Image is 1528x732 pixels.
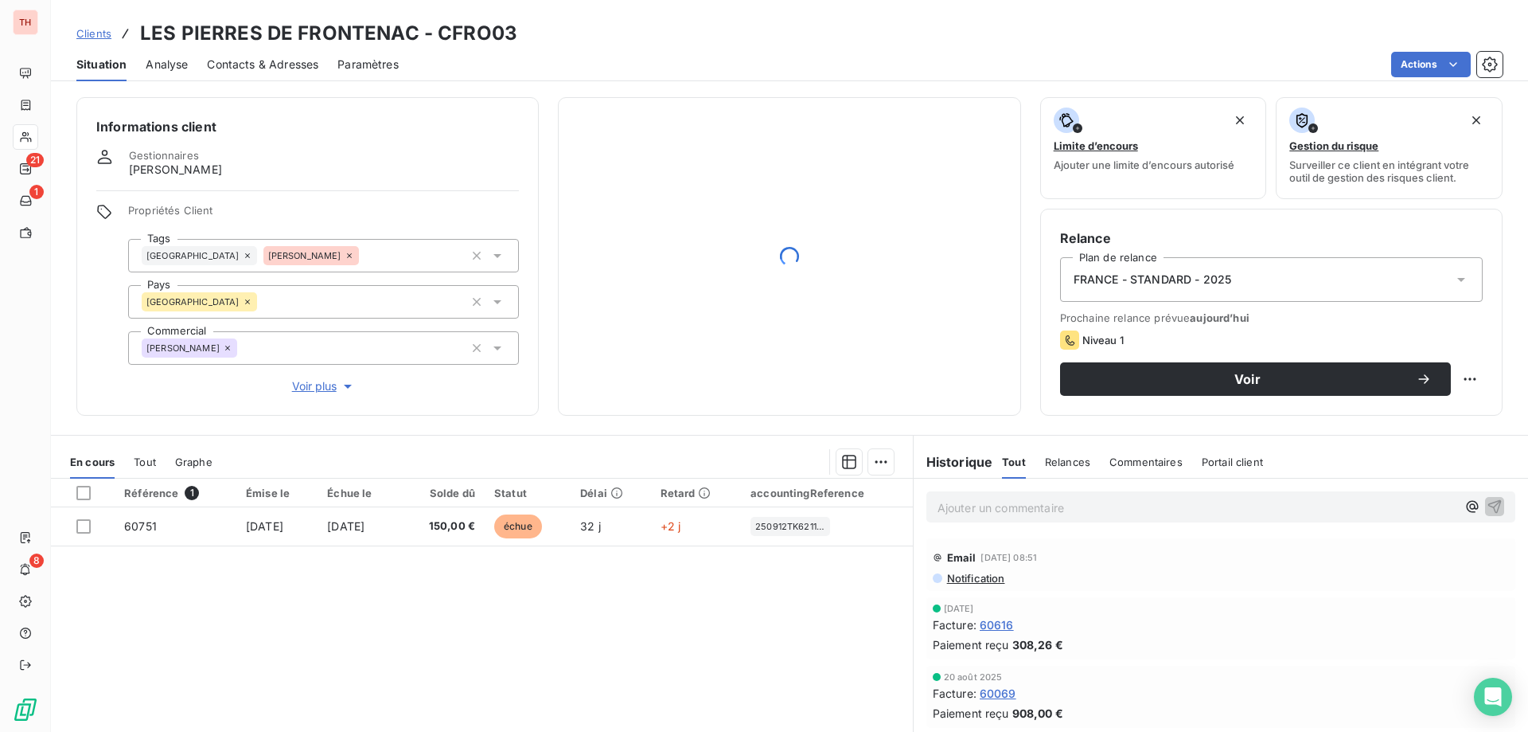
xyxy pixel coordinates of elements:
[268,251,341,260] span: [PERSON_NAME]
[207,57,318,72] span: Contacts & Adresses
[933,636,1009,653] span: Paiement reçu
[246,487,308,499] div: Émise le
[129,149,199,162] span: Gestionnaires
[128,204,519,226] span: Propriétés Client
[237,341,250,355] input: Ajouter une valeur
[29,554,44,568] span: 8
[1190,311,1249,324] span: aujourd’hui
[124,519,157,533] span: 60751
[76,57,127,72] span: Situation
[129,162,222,178] span: [PERSON_NAME]
[661,487,732,499] div: Retard
[944,672,1003,682] span: 20 août 2025
[146,297,240,307] span: [GEOGRAPHIC_DATA]
[359,249,372,263] input: Ajouter une valeur
[1074,272,1232,288] span: FRANCE - STANDARD - 2025
[292,378,356,394] span: Voir plus
[76,25,111,41] a: Clients
[257,295,270,309] input: Ajouter une valeur
[337,57,399,72] span: Paramètres
[933,685,976,702] span: Facture :
[13,10,38,35] div: TH
[29,185,44,199] span: 1
[1289,159,1489,184] span: Surveiller ce client en intégrant votre outil de gestion des risques client.
[1202,456,1263,468] span: Portail client
[327,519,364,533] span: [DATE]
[1079,373,1416,386] span: Voir
[947,551,976,564] span: Email
[13,697,38,722] img: Logo LeanPay
[70,456,115,468] span: En cours
[327,487,391,499] div: Échue le
[980,685,1016,702] span: 60069
[96,117,519,136] h6: Informations client
[134,456,156,468] span: Tout
[1060,311,1483,324] span: Prochaine relance prévue
[246,519,283,533] span: [DATE]
[933,617,976,633] span: Facture :
[944,604,974,613] span: [DATE]
[1054,159,1234,171] span: Ajouter une limite d’encours autorisé
[1109,456,1183,468] span: Commentaires
[185,486,199,500] span: 1
[1391,52,1471,77] button: Actions
[1060,362,1451,396] button: Voir
[494,487,561,499] div: Statut
[410,487,475,499] div: Solde dû
[1040,97,1267,199] button: Limite d’encoursAjouter une limite d’encours autorisé
[410,519,475,534] span: 150,00 €
[755,522,825,531] span: 250912TK62119AD
[980,553,1037,562] span: [DATE] 08:51
[580,487,641,499] div: Délai
[1054,139,1138,152] span: Limite d’encours
[580,519,601,533] span: 32 j
[914,452,993,472] h6: Historique
[494,515,542,538] span: échue
[661,519,681,533] span: +2 j
[76,27,111,40] span: Clients
[980,617,1014,633] span: 60616
[1002,456,1026,468] span: Tout
[1082,334,1124,346] span: Niveau 1
[933,705,1009,722] span: Paiement reçu
[1045,456,1090,468] span: Relances
[26,153,44,167] span: 21
[1276,97,1503,199] button: Gestion du risqueSurveiller ce client en intégrant votre outil de gestion des risques client.
[945,572,1005,585] span: Notification
[1060,229,1483,248] h6: Relance
[128,378,519,395] button: Voir plus
[1012,636,1063,653] span: 308,26 €
[1012,705,1063,722] span: 908,00 €
[140,19,517,48] h3: LES PIERRES DE FRONTENAC - CFRO03
[146,251,240,260] span: [GEOGRAPHIC_DATA]
[1289,139,1378,152] span: Gestion du risque
[750,487,903,499] div: accountingReference
[124,486,227,500] div: Référence
[146,57,188,72] span: Analyse
[146,343,220,353] span: [PERSON_NAME]
[175,456,212,468] span: Graphe
[1474,678,1512,716] div: Open Intercom Messenger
